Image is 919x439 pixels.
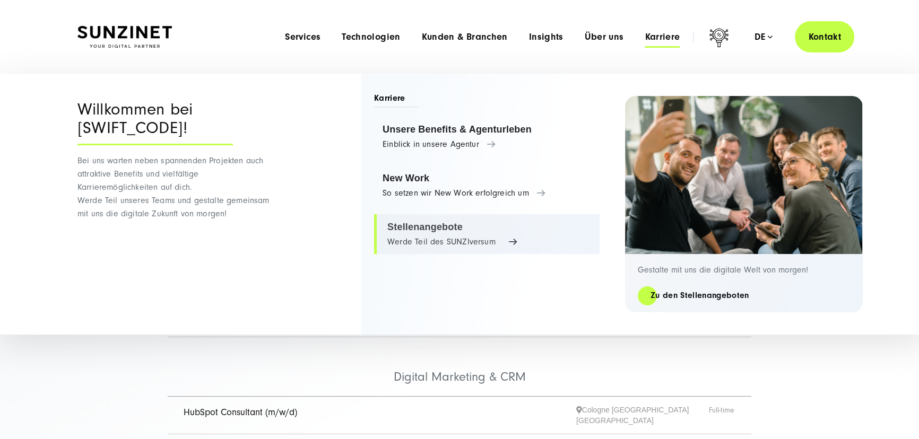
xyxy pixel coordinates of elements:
[422,32,508,42] a: Kunden & Branchen
[374,165,600,206] a: New Work So setzen wir New Work erfolgreich um
[77,100,233,145] div: Willkommen bei [SWIFT_CODE]!
[709,405,735,426] span: Full-time
[374,214,600,254] a: Stellenangebote Werde Teil des SUNZIversum
[795,21,854,52] a: Kontakt
[184,407,297,418] a: HubSpot Consultant (m/w/d)
[168,337,751,397] li: Digital Marketing & CRM
[625,96,863,254] img: Digitalagentur und Internetagentur SUNZINET: 2 Frauen 3 Männer, die ein Selfie machen bei
[645,32,680,42] a: Karriere
[576,405,709,426] span: Cologne [GEOGRAPHIC_DATA] [GEOGRAPHIC_DATA]
[374,117,600,157] a: Unsere Benefits & Agenturleben Einblick in unsere Agentur
[585,32,624,42] a: Über uns
[529,32,563,42] a: Insights
[374,92,418,108] span: Karriere
[77,154,276,221] p: Bei uns warten neben spannenden Projekten auch attraktive Benefits und vielfältige Karrieremöglic...
[342,32,400,42] a: Technologien
[638,265,850,275] p: Gestalte mit uns die digitale Welt von morgen!
[77,26,172,48] img: SUNZINET Full Service Digital Agentur
[754,32,773,42] div: de
[638,289,761,302] a: Zu den Stellenangeboten
[285,32,320,42] a: Services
